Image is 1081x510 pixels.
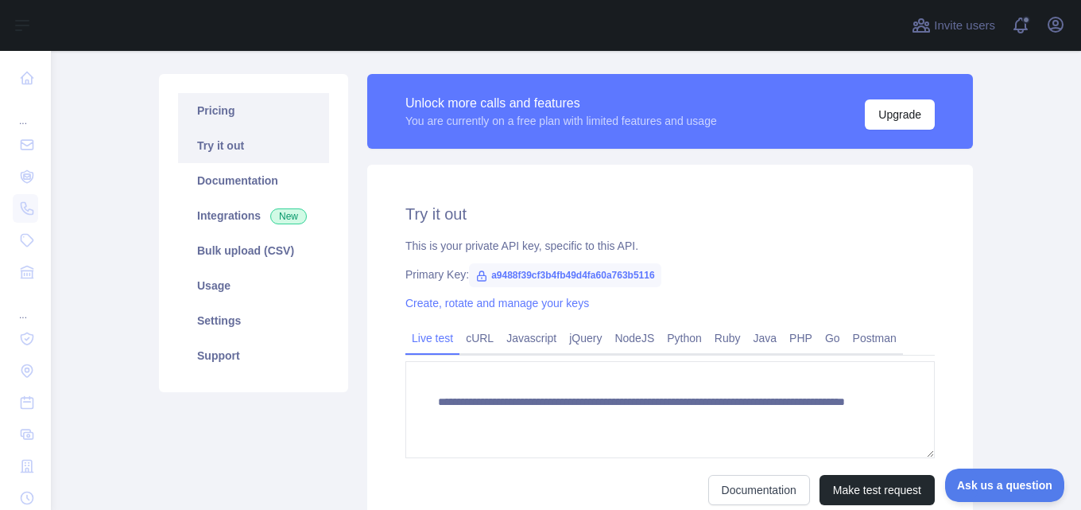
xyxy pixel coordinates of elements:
a: Documentation [708,475,810,505]
a: Usage [178,268,329,303]
a: Live test [405,325,459,351]
button: Upgrade [865,99,935,130]
a: Pricing [178,93,329,128]
div: Primary Key: [405,267,935,282]
a: Settings [178,303,329,338]
a: Try it out [178,128,329,163]
div: Unlock more calls and features [405,94,717,113]
span: New [270,208,307,224]
a: cURL [459,325,500,351]
iframe: Toggle Customer Support [945,469,1065,502]
a: Postman [847,325,903,351]
button: Make test request [819,475,935,505]
a: PHP [783,325,819,351]
a: Ruby [708,325,747,351]
div: You are currently on a free plan with limited features and usage [405,113,717,129]
a: Create, rotate and manage your keys [405,297,589,310]
a: Support [178,338,329,373]
a: Go [819,325,847,351]
a: Integrations New [178,198,329,233]
span: Invite users [934,17,995,35]
h2: Try it out [405,203,935,225]
a: Documentation [178,163,329,198]
a: Python [661,325,708,351]
a: Bulk upload (CSV) [178,233,329,268]
a: jQuery [563,325,608,351]
a: NodeJS [608,325,661,351]
div: ... [13,95,38,127]
a: Javascript [500,325,563,351]
button: Invite users [909,13,998,38]
a: Java [747,325,784,351]
div: ... [13,290,38,321]
span: a9488f39cf3b4fb49d4fa60a763b5116 [469,263,661,287]
div: This is your private API key, specific to this API. [405,238,935,254]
